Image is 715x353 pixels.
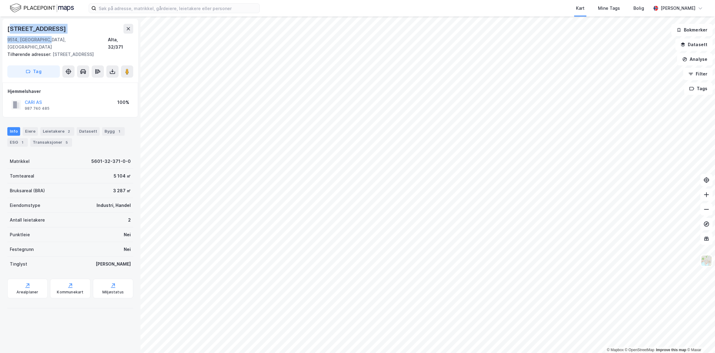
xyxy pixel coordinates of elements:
div: 5 104 ㎡ [114,172,131,180]
span: Tilhørende adresser: [7,52,53,57]
div: Bruksareal (BRA) [10,187,45,194]
div: [STREET_ADDRESS] [7,24,67,34]
div: [STREET_ADDRESS] [7,51,128,58]
iframe: Chat Widget [684,324,715,353]
div: Festegrunn [10,246,34,253]
div: Tinglyst [10,260,27,268]
div: Industri, Handel [97,202,131,209]
div: 5 [64,139,70,145]
div: Bygg [102,127,125,136]
div: Bolig [633,5,644,12]
button: Bokmerker [671,24,713,36]
div: Eiere [23,127,38,136]
div: Leietakere [40,127,74,136]
div: 2 [66,128,72,134]
div: Arealplaner [16,290,38,295]
div: 1 [116,128,122,134]
div: [PERSON_NAME] [661,5,695,12]
div: Info [7,127,20,136]
div: 9514, [GEOGRAPHIC_DATA], [GEOGRAPHIC_DATA] [7,36,108,51]
div: Mine Tags [598,5,620,12]
div: Transaksjoner [30,138,72,147]
div: 3 287 ㎡ [113,187,131,194]
button: Datasett [675,39,713,51]
a: Improve this map [656,348,686,352]
img: logo.f888ab2527a4732fd821a326f86c7f29.svg [10,3,74,13]
div: [PERSON_NAME] [96,260,131,268]
div: 5601-32-371-0-0 [91,158,131,165]
input: Søk på adresse, matrikkel, gårdeiere, leietakere eller personer [96,4,259,13]
button: Filter [683,68,713,80]
div: 100% [117,99,129,106]
div: Miljøstatus [102,290,124,295]
div: Nei [124,246,131,253]
button: Tag [7,65,60,78]
button: Analyse [677,53,713,65]
div: Hjemmelshaver [8,88,133,95]
button: Tags [684,83,713,95]
div: Tomteareal [10,172,34,180]
div: Eiendomstype [10,202,40,209]
div: Matrikkel [10,158,30,165]
div: Datasett [77,127,100,136]
div: 2 [128,216,131,224]
div: Antall leietakere [10,216,45,224]
div: Kontrollprogram for chat [684,324,715,353]
a: Mapbox [607,348,624,352]
img: Z [701,255,712,267]
div: 1 [19,139,25,145]
div: ESG [7,138,28,147]
div: Alta, 32/371 [108,36,133,51]
div: Kart [576,5,585,12]
div: 987 740 485 [25,106,50,111]
div: Punktleie [10,231,30,238]
div: Kommunekart [57,290,83,295]
a: OpenStreetMap [625,348,654,352]
div: Nei [124,231,131,238]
